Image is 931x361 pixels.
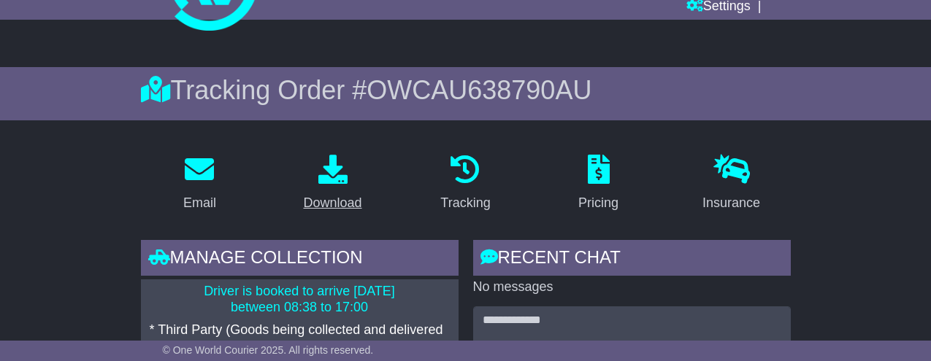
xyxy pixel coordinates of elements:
[473,279,791,295] p: No messages
[174,150,226,218] a: Email
[141,240,459,279] div: Manage collection
[693,150,770,218] a: Insurance
[150,284,450,315] p: Driver is booked to arrive [DATE] between 08:38 to 17:00
[183,193,216,213] div: Email
[163,344,374,356] span: © One World Courier 2025. All rights reserved.
[141,74,791,106] div: Tracking Order #
[294,150,371,218] a: Download
[303,193,361,213] div: Download
[702,193,760,213] div: Insurance
[578,193,618,213] div: Pricing
[473,240,791,279] div: RECENT CHAT
[440,193,490,213] div: Tracking
[569,150,628,218] a: Pricing
[367,75,591,105] span: OWCAU638790AU
[431,150,499,218] a: Tracking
